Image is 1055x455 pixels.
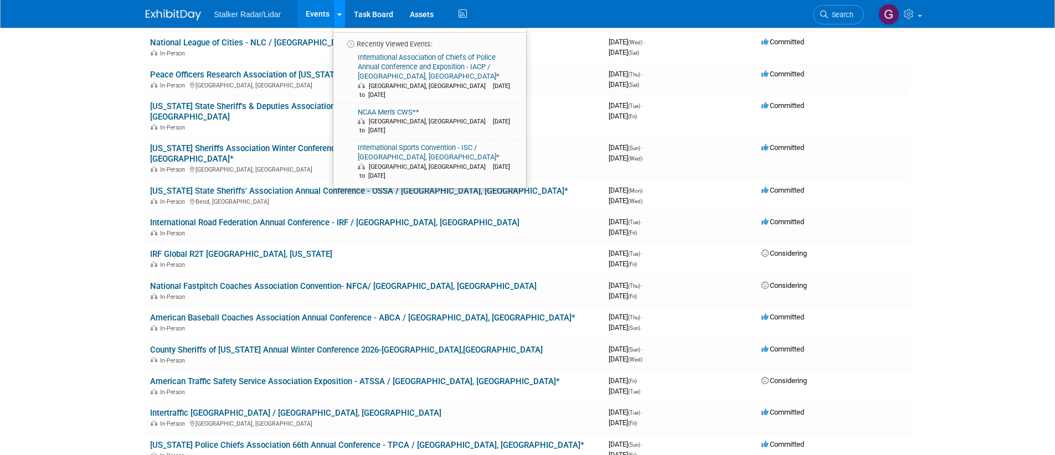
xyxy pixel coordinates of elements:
[628,39,642,45] span: (Wed)
[609,408,644,416] span: [DATE]
[150,38,441,48] a: National League of Cities - NLC / [GEOGRAPHIC_DATA], [GEOGRAPHIC_DATA]*
[160,293,188,301] span: In-Person
[609,376,640,385] span: [DATE]
[628,347,640,353] span: (Sun)
[761,345,804,353] span: Committed
[150,80,600,89] div: [GEOGRAPHIC_DATA], [GEOGRAPHIC_DATA]
[160,124,188,131] span: In-Person
[151,357,157,363] img: In-Person Event
[628,50,639,56] span: (Sat)
[160,357,188,364] span: In-Person
[628,314,640,320] span: (Thu)
[642,249,644,257] span: -
[628,71,640,77] span: (Thu)
[150,70,379,80] a: Peace Officers Research Association of [US_STATE] - PORAC*
[160,50,188,57] span: In-Person
[628,156,642,162] span: (Wed)
[369,163,491,170] span: [GEOGRAPHIC_DATA], [GEOGRAPHIC_DATA]
[609,418,637,427] span: [DATE]
[151,420,157,426] img: In-Person Event
[150,345,543,355] a: County Sheriffs of [US_STATE] Annual Winter Conference 2026-[GEOGRAPHIC_DATA],[GEOGRAPHIC_DATA]
[150,440,584,450] a: [US_STATE] Police Chiefs Association 66th Annual Conference - TPCA / [GEOGRAPHIC_DATA], [GEOGRAPH...
[337,104,522,139] a: NCAA Men's CWS** [GEOGRAPHIC_DATA], [GEOGRAPHIC_DATA] [DATE] to [DATE]
[642,281,644,289] span: -
[150,376,560,386] a: American Traffic Safety Service Association Exposition - ATSSA / [GEOGRAPHIC_DATA], [GEOGRAPHIC_D...
[150,186,568,196] a: [US_STATE] State Sheriffs' Association Annual Conference - OSSA / [GEOGRAPHIC_DATA], [GEOGRAPHIC_...
[609,249,644,257] span: [DATE]
[609,70,644,78] span: [DATE]
[628,293,637,299] span: (Fri)
[160,261,188,268] span: In-Person
[160,230,188,237] span: In-Person
[628,188,642,194] span: (Mon)
[609,112,637,120] span: [DATE]
[628,261,637,267] span: (Fri)
[151,198,157,204] img: In-Person Event
[828,11,853,19] span: Search
[151,325,157,330] img: In-Person Event
[761,101,804,110] span: Committed
[642,408,644,416] span: -
[878,4,899,25] img: Greyson Jenista
[761,313,804,321] span: Committed
[609,218,644,226] span: [DATE]
[333,32,526,49] li: Recently Viewed Events:
[214,10,281,19] span: Stalker Radar/Lidar
[628,219,640,225] span: (Tue)
[628,145,640,151] span: (Sun)
[609,292,637,300] span: [DATE]
[761,143,804,152] span: Committed
[813,5,864,24] a: Search
[151,261,157,267] img: In-Person Event
[150,164,600,173] div: [GEOGRAPHIC_DATA], [GEOGRAPHIC_DATA]
[761,70,804,78] span: Committed
[160,325,188,332] span: In-Person
[639,376,640,385] span: -
[609,186,646,194] span: [DATE]
[609,260,637,268] span: [DATE]
[369,82,491,90] span: [GEOGRAPHIC_DATA], [GEOGRAPHIC_DATA]
[150,408,441,418] a: Intertraffic [GEOGRAPHIC_DATA] / [GEOGRAPHIC_DATA], [GEOGRAPHIC_DATA]
[628,389,640,395] span: (Tue)
[642,101,644,110] span: -
[609,101,644,110] span: [DATE]
[151,166,157,172] img: In-Person Event
[609,154,642,162] span: [DATE]
[609,228,637,236] span: [DATE]
[761,186,804,194] span: Committed
[609,143,644,152] span: [DATE]
[628,82,639,88] span: (Sat)
[642,313,644,321] span: -
[609,440,644,448] span: [DATE]
[609,197,642,205] span: [DATE]
[160,389,188,396] span: In-Person
[160,82,188,89] span: In-Person
[160,420,188,427] span: In-Person
[642,143,644,152] span: -
[150,281,537,291] a: National Fastpitch Coaches Association Convention- NFCA/ [GEOGRAPHIC_DATA], [GEOGRAPHIC_DATA]
[628,230,637,236] span: (Fri)
[150,197,600,205] div: Bend, [GEOGRAPHIC_DATA]
[628,113,637,120] span: (Fri)
[628,283,640,289] span: (Thu)
[642,440,644,448] span: -
[150,313,575,323] a: American Baseball Coaches Association Annual Conference - ABCA / [GEOGRAPHIC_DATA], [GEOGRAPHIC_D...
[609,281,644,289] span: [DATE]
[150,249,332,259] a: IRF Global R2T [GEOGRAPHIC_DATA], [US_STATE]
[761,249,807,257] span: Considering
[644,186,646,194] span: -
[761,38,804,46] span: Committed
[369,118,491,125] span: [GEOGRAPHIC_DATA], [GEOGRAPHIC_DATA]
[628,251,640,257] span: (Tue)
[150,143,516,164] a: [US_STATE] Sheriffs Association Winter Conference - [GEOGRAPHIC_DATA] / [GEOGRAPHIC_DATA], [GEOGR...
[151,82,157,87] img: In-Person Event
[628,410,640,416] span: (Tue)
[151,389,157,394] img: In-Person Event
[358,82,510,99] span: [DATE] to [DATE]
[609,313,644,321] span: [DATE]
[628,378,637,384] span: (Fri)
[337,49,522,104] a: International Association of Chiefs of Police Annual Conference and Exposition - IACP / [GEOGRAPH...
[761,376,807,385] span: Considering
[151,293,157,299] img: In-Person Event
[761,408,804,416] span: Committed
